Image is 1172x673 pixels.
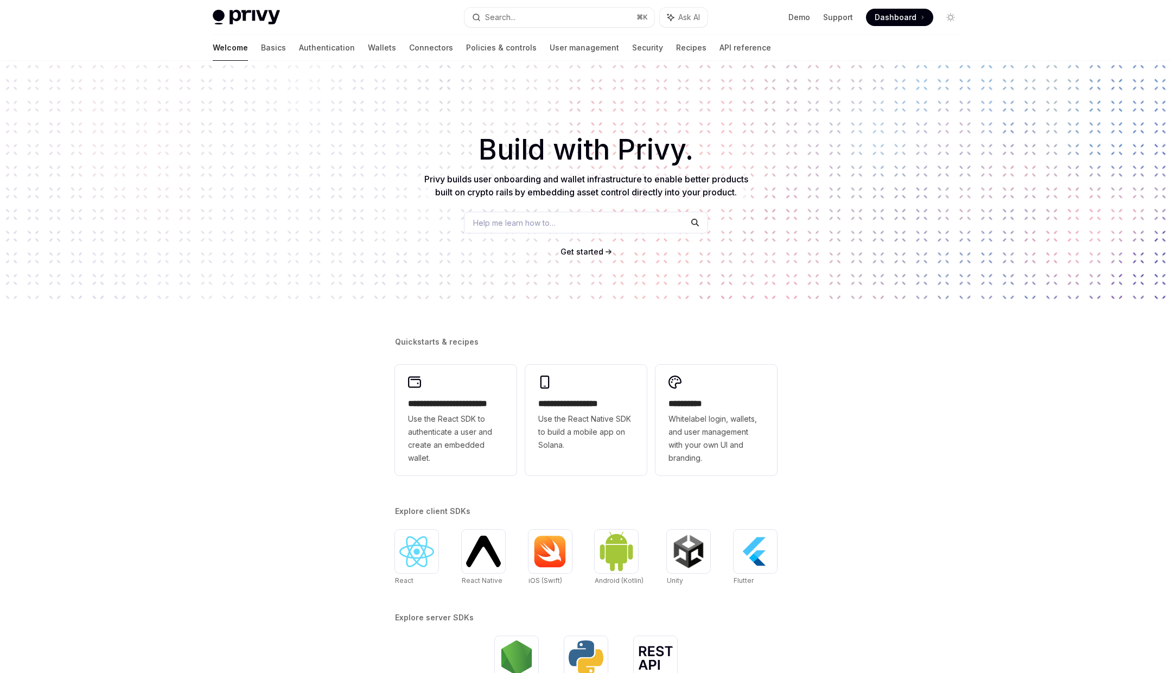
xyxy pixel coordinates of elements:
a: Get started [560,246,603,257]
button: Ask AI [660,8,708,27]
span: Build with Privy. [479,140,693,160]
span: Quickstarts & recipes [395,336,479,347]
a: Welcome [213,35,248,61]
span: Ask AI [678,12,700,23]
span: Privy builds user onboarding and wallet infrastructure to enable better products built on crypto ... [424,174,748,198]
a: Basics [261,35,286,61]
a: Connectors [409,35,453,61]
span: Use the React Native SDK to build a mobile app on Solana. [538,412,634,452]
a: Wallets [368,35,396,61]
span: Unity [667,576,683,585]
span: Dashboard [875,12,916,23]
a: ReactReact [395,530,438,586]
button: Search...⌘K [464,8,654,27]
span: Help me learn how to… [473,217,556,228]
a: Dashboard [866,9,933,26]
a: React NativeReact Native [462,530,505,586]
a: API reference [719,35,771,61]
img: Android (Kotlin) [599,531,634,572]
span: Android (Kotlin) [595,576,644,585]
a: Demo [788,12,810,23]
span: iOS (Swift) [528,576,562,585]
a: User management [550,35,619,61]
img: React [399,536,434,567]
span: Use the React SDK to authenticate a user and create an embedded wallet. [408,412,504,465]
span: Get started [560,247,603,256]
a: UnityUnity [667,530,710,586]
img: Unity [671,534,706,569]
img: React Native [466,536,501,567]
a: Support [823,12,853,23]
span: Explore server SDKs [395,612,474,623]
span: React [395,576,413,585]
a: Android (Kotlin)Android (Kotlin) [595,530,644,586]
a: **** **** **** ***Use the React Native SDK to build a mobile app on Solana. [525,365,647,475]
a: iOS (Swift)iOS (Swift) [528,530,572,586]
span: ⌘ K [636,13,648,22]
img: iOS (Swift) [533,535,568,568]
a: Security [632,35,663,61]
span: Flutter [734,576,754,585]
a: Recipes [676,35,706,61]
img: REST API [638,646,673,670]
button: Toggle dark mode [942,9,959,26]
span: Whitelabel login, wallets, and user management with your own UI and branding. [668,412,764,465]
a: **** *****Whitelabel login, wallets, and user management with your own UI and branding. [655,365,777,475]
a: FlutterFlutter [734,530,777,586]
a: Authentication [299,35,355,61]
span: React Native [462,576,502,585]
div: Search... [485,11,515,24]
a: Policies & controls [466,35,537,61]
span: Explore client SDKs [395,506,470,517]
img: Flutter [738,534,773,569]
img: light logo [213,10,280,25]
